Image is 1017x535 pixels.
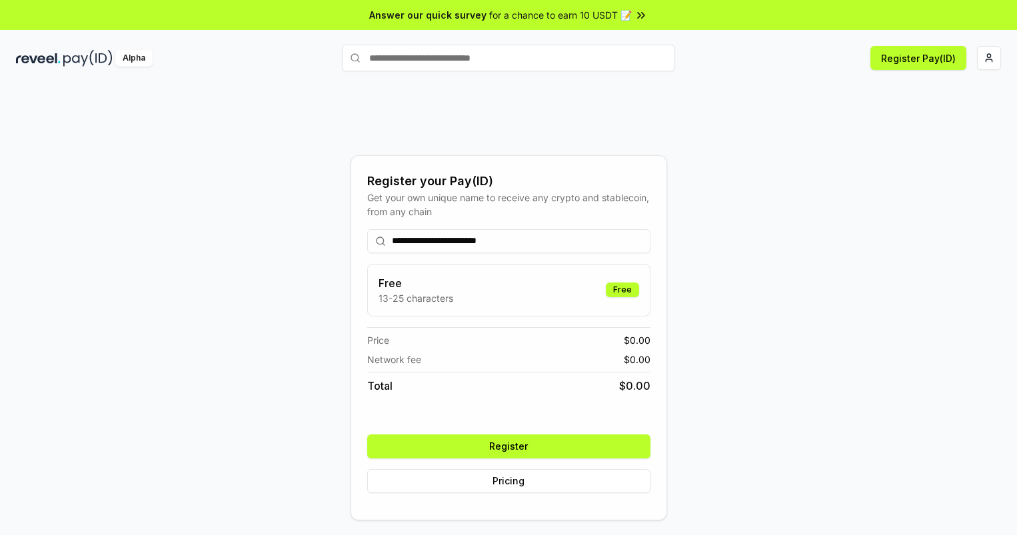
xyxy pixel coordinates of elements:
[489,8,632,22] span: for a chance to earn 10 USDT 📝
[624,333,650,347] span: $ 0.00
[367,434,650,458] button: Register
[367,352,421,366] span: Network fee
[367,469,650,493] button: Pricing
[367,172,650,191] div: Register your Pay(ID)
[16,50,61,67] img: reveel_dark
[379,291,453,305] p: 13-25 characters
[870,46,966,70] button: Register Pay(ID)
[367,333,389,347] span: Price
[63,50,113,67] img: pay_id
[367,191,650,219] div: Get your own unique name to receive any crypto and stablecoin, from any chain
[379,275,453,291] h3: Free
[619,378,650,394] span: $ 0.00
[367,378,393,394] span: Total
[624,352,650,366] span: $ 0.00
[115,50,153,67] div: Alpha
[606,282,639,297] div: Free
[369,8,487,22] span: Answer our quick survey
